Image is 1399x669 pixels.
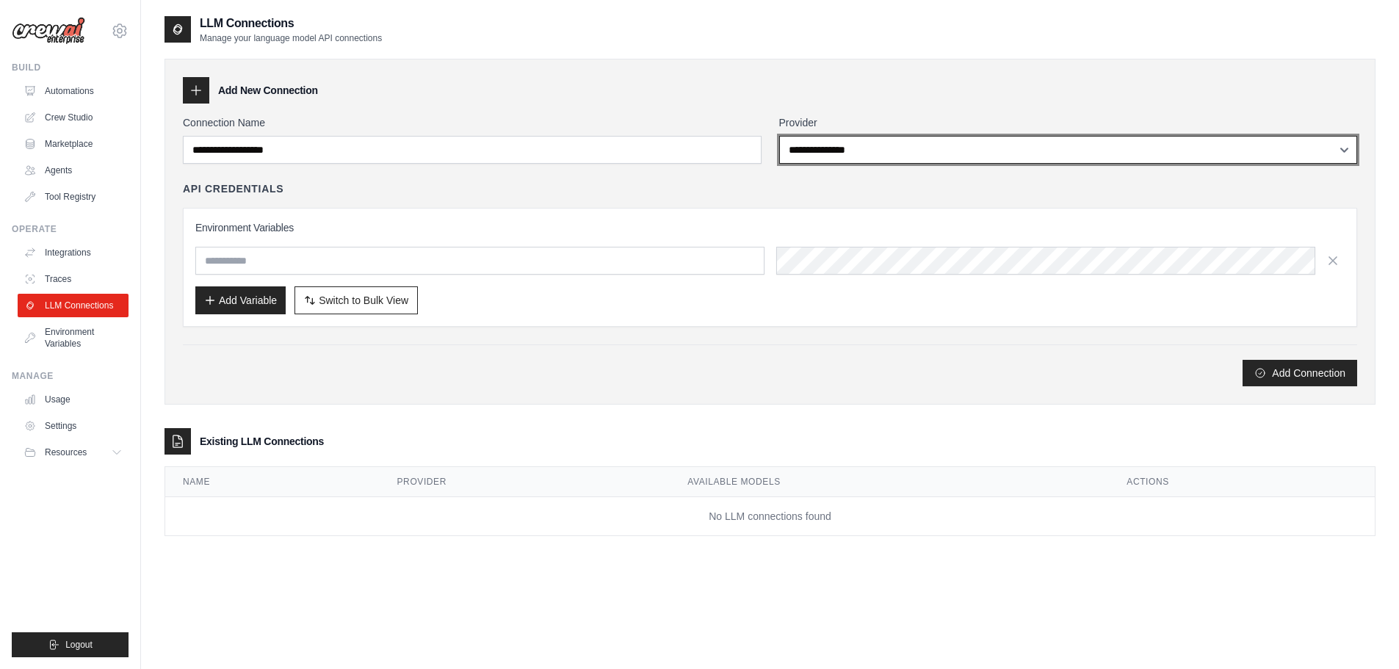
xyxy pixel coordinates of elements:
a: Settings [18,414,129,438]
th: Available Models [670,467,1109,497]
button: Logout [12,632,129,657]
a: Automations [18,79,129,103]
div: Build [12,62,129,73]
th: Actions [1109,467,1375,497]
h3: Environment Variables [195,220,1345,235]
a: LLM Connections [18,294,129,317]
th: Name [165,467,380,497]
a: Tool Registry [18,185,129,209]
div: Manage [12,370,129,382]
th: Provider [380,467,670,497]
label: Connection Name [183,115,762,130]
h3: Add New Connection [218,83,318,98]
a: Marketplace [18,132,129,156]
a: Integrations [18,241,129,264]
h2: LLM Connections [200,15,382,32]
a: Traces [18,267,129,291]
img: Logo [12,17,85,45]
p: Manage your language model API connections [200,32,382,44]
label: Provider [779,115,1358,130]
span: Logout [65,639,93,651]
button: Switch to Bulk View [294,286,418,314]
h4: API Credentials [183,181,283,196]
button: Resources [18,441,129,464]
a: Usage [18,388,129,411]
button: Add Variable [195,286,286,314]
a: Environment Variables [18,320,129,355]
span: Resources [45,446,87,458]
h3: Existing LLM Connections [200,434,324,449]
td: No LLM connections found [165,497,1375,536]
div: Operate [12,223,129,235]
span: Switch to Bulk View [319,293,408,308]
a: Agents [18,159,129,182]
button: Add Connection [1243,360,1357,386]
a: Crew Studio [18,106,129,129]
